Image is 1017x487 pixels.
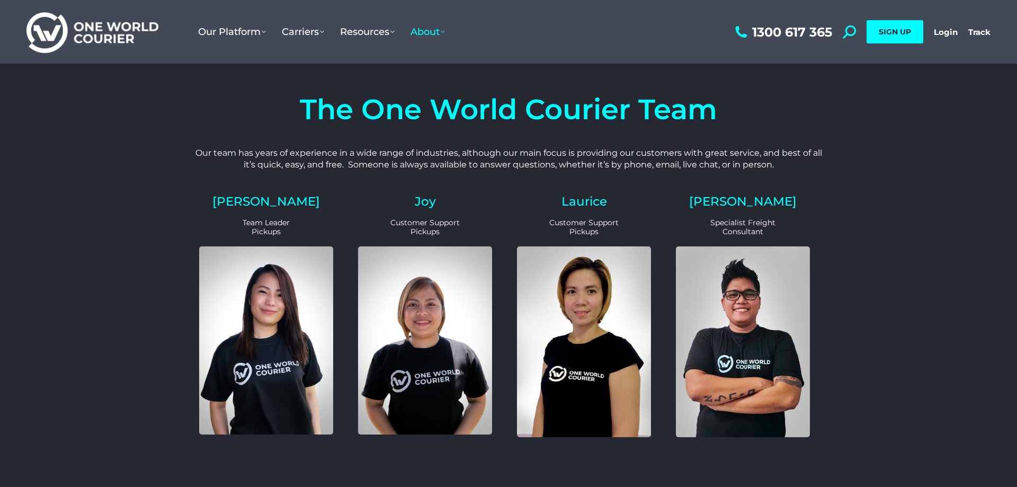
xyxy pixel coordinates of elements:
[517,218,651,236] p: Customer Support Pickups
[867,20,923,43] a: SIGN UP
[191,95,826,123] h4: The One World Courier Team
[411,26,445,38] span: About
[190,15,274,48] a: Our Platform
[358,196,492,208] h2: Joy
[191,147,826,171] p: Our team has years of experience in a wide range of industries, although our main focus is provid...
[332,15,403,48] a: Resources
[968,27,991,37] a: Track
[517,196,651,208] h2: Laurice
[282,26,324,38] span: Carriers
[198,26,266,38] span: Our Platform
[676,218,810,236] p: Specialist Freight Consultant
[199,196,333,208] h2: [PERSON_NAME]
[879,27,911,37] span: SIGN UP
[274,15,332,48] a: Carriers
[733,25,832,39] a: 1300 617 365
[689,194,797,209] a: [PERSON_NAME]
[676,246,810,437] img: Eric Customer Support and Sales
[340,26,395,38] span: Resources
[199,218,333,236] p: Team Leader Pickups
[934,27,958,37] a: Login
[26,11,158,54] img: One World Courier
[358,218,492,236] p: Customer Support Pickups
[403,15,453,48] a: About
